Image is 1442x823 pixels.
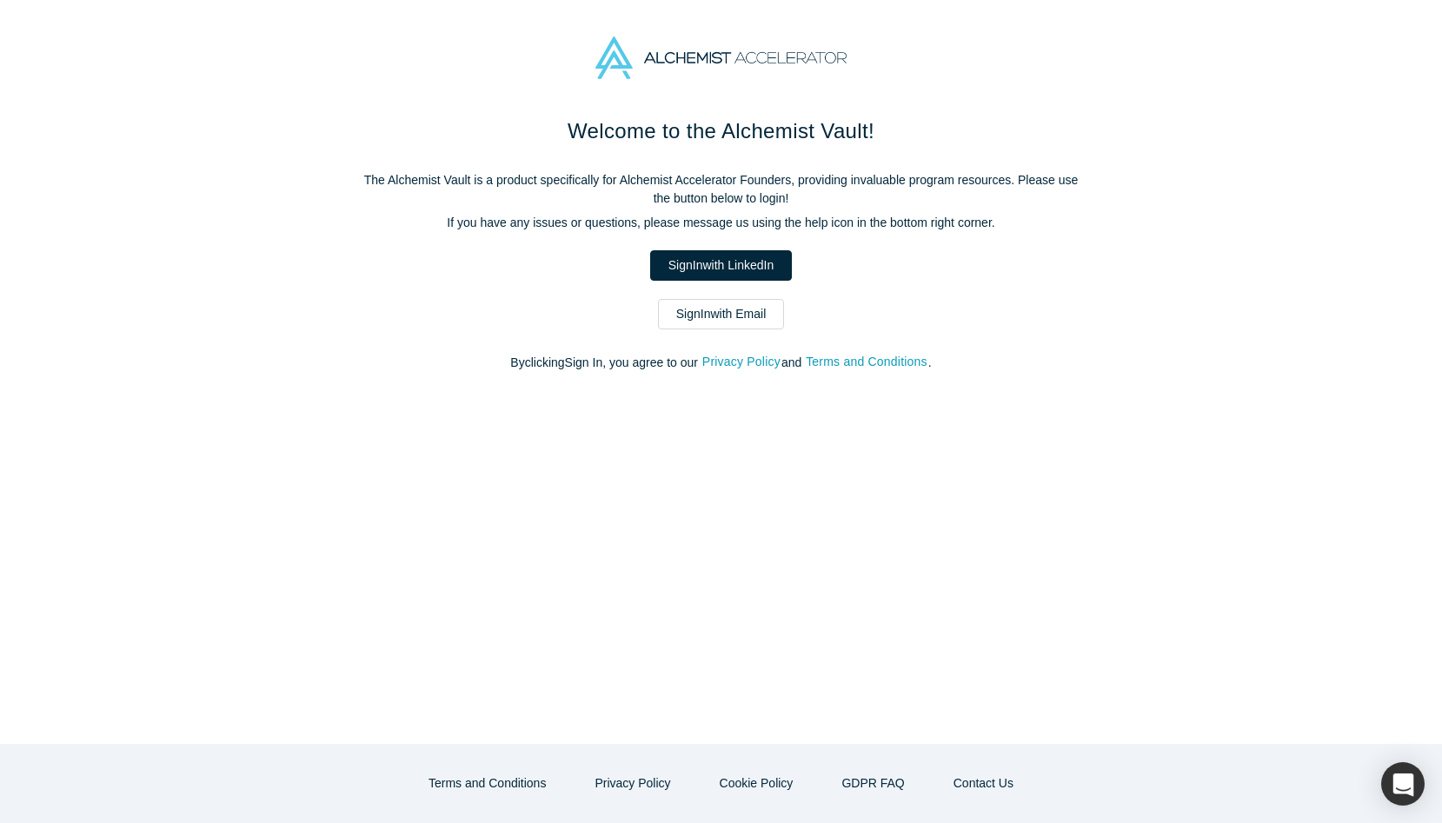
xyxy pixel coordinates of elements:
a: GDPR FAQ [823,768,922,799]
button: Contact Us [935,768,1032,799]
h1: Welcome to the Alchemist Vault! [356,116,1086,147]
button: Terms and Conditions [410,768,564,799]
button: Privacy Policy [576,768,688,799]
button: Cookie Policy [701,768,812,799]
p: The Alchemist Vault is a product specifically for Alchemist Accelerator Founders, providing inval... [356,171,1086,208]
button: Terms and Conditions [805,352,928,372]
button: Privacy Policy [701,352,781,372]
a: SignInwith LinkedIn [650,250,792,281]
p: If you have any issues or questions, please message us using the help icon in the bottom right co... [356,214,1086,232]
a: SignInwith Email [658,299,785,329]
img: Alchemist Accelerator Logo [595,37,846,79]
p: By clicking Sign In , you agree to our and . [356,354,1086,372]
